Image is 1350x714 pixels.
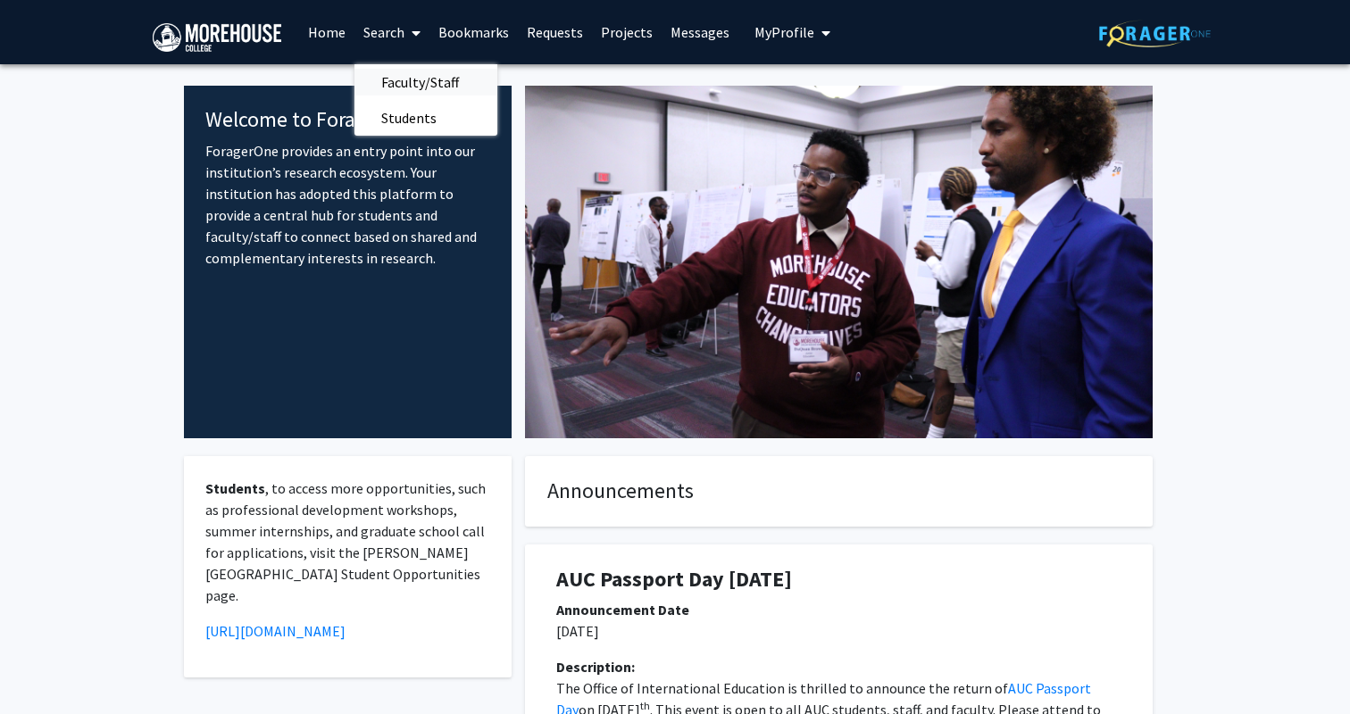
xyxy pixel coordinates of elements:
[205,477,490,606] p: , to access more opportunities, such as professional development workshops, summer internships, a...
[205,479,265,497] strong: Students
[354,104,497,131] a: Students
[525,86,1153,438] img: Cover Image
[556,656,1121,677] div: Description:
[640,699,650,712] sup: th
[1099,20,1211,47] img: ForagerOne Logo
[299,1,354,63] a: Home
[556,599,1121,620] div: Announcement Date
[354,64,486,100] span: Faculty/Staff
[153,23,281,52] img: Morehouse College Logo
[205,622,346,640] a: [URL][DOMAIN_NAME]
[518,1,592,63] a: Requests
[754,23,814,41] span: My Profile
[205,140,490,269] p: ForagerOne provides an entry point into our institution’s research ecosystem. Your institution ha...
[547,478,1130,504] h4: Announcements
[13,634,76,701] iframe: Chat
[556,567,1121,593] h1: AUC Passport Day [DATE]
[354,69,497,95] a: Faculty/Staff
[429,1,518,63] a: Bookmarks
[592,1,662,63] a: Projects
[662,1,738,63] a: Messages
[354,100,463,136] span: Students
[354,1,429,63] a: Search
[205,107,490,133] h4: Welcome to ForagerOne
[556,620,1121,642] p: [DATE]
